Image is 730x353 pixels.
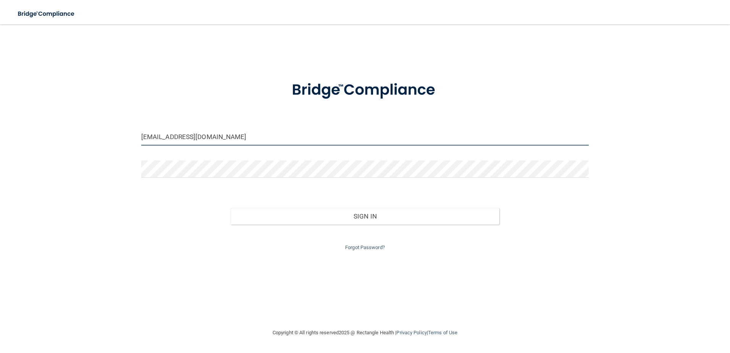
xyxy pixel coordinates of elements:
[11,6,82,22] img: bridge_compliance_login_screen.278c3ca4.svg
[276,70,454,110] img: bridge_compliance_login_screen.278c3ca4.svg
[428,330,457,335] a: Terms of Use
[141,128,589,146] input: Email
[231,208,499,225] button: Sign In
[345,245,385,250] a: Forgot Password?
[396,330,426,335] a: Privacy Policy
[226,321,504,345] div: Copyright © All rights reserved 2025 @ Rectangle Health | |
